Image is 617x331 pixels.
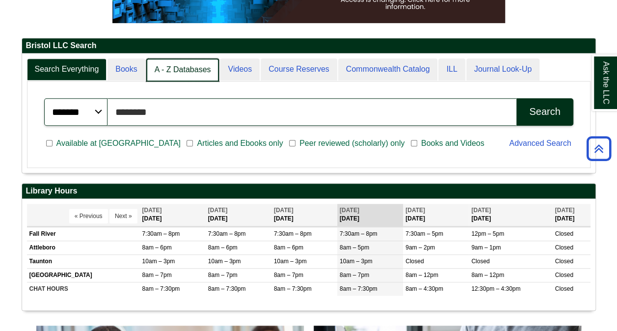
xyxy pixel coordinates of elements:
span: Closed [555,258,573,265]
span: 12:30pm – 4:30pm [471,285,520,292]
button: « Previous [69,209,108,223]
span: [DATE] [471,207,491,214]
span: 8am – 7pm [142,272,172,278]
span: 8am – 12pm [405,272,438,278]
a: Books [107,58,145,81]
span: 7:30am – 5pm [405,230,443,237]
span: Closed [555,285,573,292]
span: 8am – 7:30pm [142,285,180,292]
a: Commonwealth Catalog [338,58,438,81]
span: 8am – 7pm [208,272,238,278]
span: 7:30am – 8pm [208,230,246,237]
span: 10am – 3pm [142,258,175,265]
span: 10am – 3pm [208,258,241,265]
button: Search [516,98,573,126]
a: Back to Top [583,142,615,155]
span: 8am – 5pm [340,244,369,251]
th: [DATE] [469,204,552,226]
span: 8am – 7:30pm [208,285,246,292]
span: 8am – 7:30pm [274,285,312,292]
h2: Library Hours [22,184,595,199]
td: Fall River [27,227,140,241]
td: CHAT HOURS [27,282,140,296]
th: [DATE] [206,204,271,226]
th: [DATE] [552,204,590,226]
span: [DATE] [405,207,425,214]
span: Closed [555,230,573,237]
span: Peer reviewed (scholarly) only [295,138,408,149]
span: 7:30am – 8pm [142,230,180,237]
a: Videos [220,58,260,81]
span: 9am – 1pm [471,244,501,251]
span: 7:30am – 8pm [340,230,377,237]
a: ILL [438,58,465,81]
th: [DATE] [337,204,403,226]
span: Books and Videos [417,138,488,149]
span: 10am – 3pm [340,258,373,265]
a: Journal Look-Up [466,58,539,81]
span: 8am – 12pm [471,272,504,278]
span: Closed [555,244,573,251]
span: 8am – 7pm [340,272,369,278]
span: Articles and Ebooks only [193,138,287,149]
input: Books and Videos [411,139,417,148]
input: Available at [GEOGRAPHIC_DATA] [46,139,53,148]
h2: Bristol LLC Search [22,38,595,54]
th: [DATE] [403,204,469,226]
input: Peer reviewed (scholarly) only [289,139,295,148]
span: 12pm – 5pm [471,230,504,237]
button: Next » [109,209,137,223]
span: 9am – 2pm [405,244,435,251]
span: [DATE] [340,207,359,214]
span: 7:30am – 8pm [274,230,312,237]
span: Closed [405,258,424,265]
span: Closed [471,258,489,265]
span: [DATE] [208,207,228,214]
a: Search Everything [27,58,107,81]
td: [GEOGRAPHIC_DATA] [27,268,140,282]
span: [DATE] [555,207,574,214]
input: Articles and Ebooks only [187,139,193,148]
span: Available at [GEOGRAPHIC_DATA] [53,138,185,149]
th: [DATE] [140,204,206,226]
a: A - Z Databases [146,58,219,82]
span: 8am – 7:30pm [340,285,377,292]
span: 8am – 6pm [142,244,172,251]
th: [DATE] [271,204,337,226]
a: Advanced Search [509,139,571,147]
td: Attleboro [27,241,140,254]
span: Closed [555,272,573,278]
span: [DATE] [142,207,162,214]
span: 8am – 6pm [274,244,303,251]
span: 8am – 6pm [208,244,238,251]
span: 8am – 7pm [274,272,303,278]
a: Course Reserves [261,58,337,81]
span: 8am – 4:30pm [405,285,443,292]
span: [DATE] [274,207,294,214]
span: 10am – 3pm [274,258,307,265]
div: Search [529,106,560,117]
td: Taunton [27,254,140,268]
